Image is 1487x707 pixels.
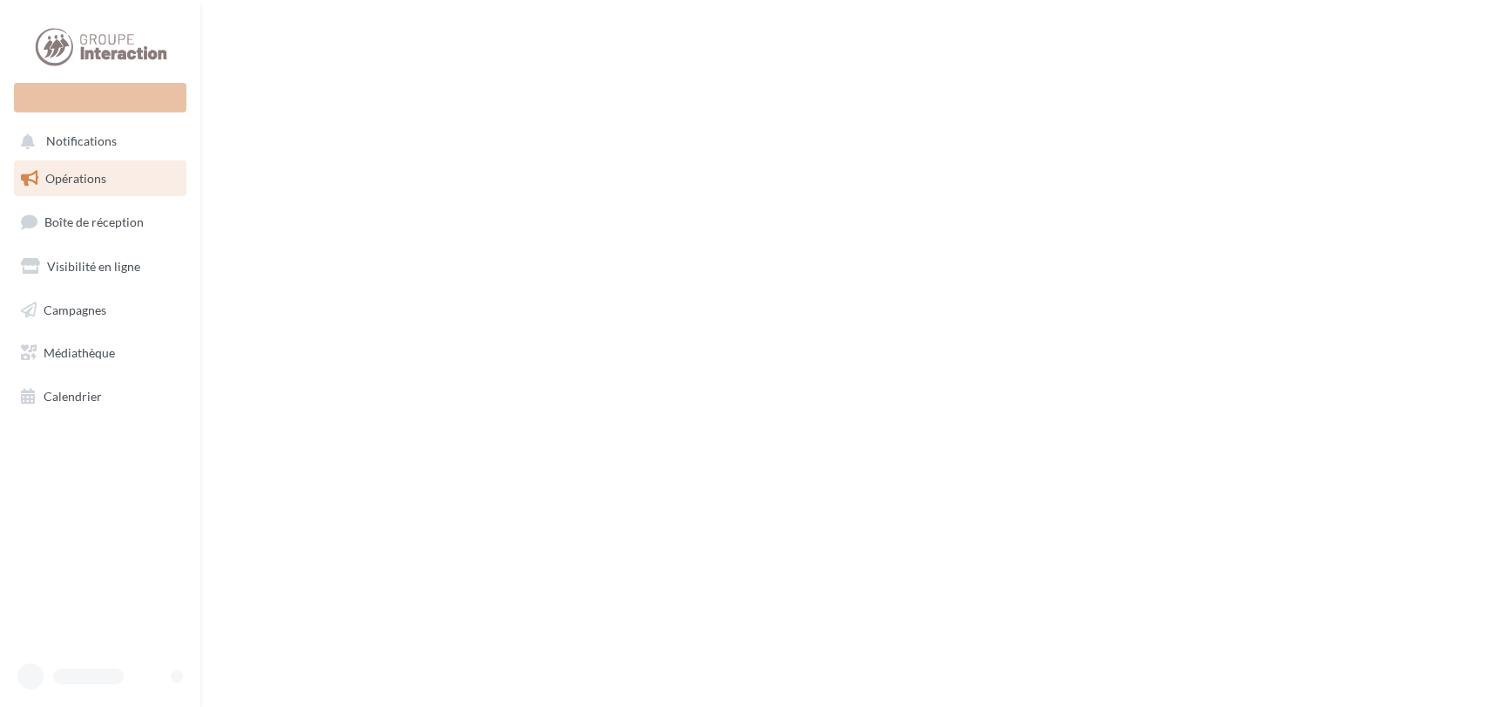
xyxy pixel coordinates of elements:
[44,302,106,316] span: Campagnes
[44,214,144,229] span: Boîte de réception
[10,292,190,329] a: Campagnes
[10,160,190,197] a: Opérations
[10,335,190,371] a: Médiathèque
[10,203,190,241] a: Boîte de réception
[44,389,102,404] span: Calendrier
[44,345,115,360] span: Médiathèque
[10,378,190,415] a: Calendrier
[47,259,140,274] span: Visibilité en ligne
[14,83,186,112] div: Nouvelle campagne
[46,134,117,149] span: Notifications
[10,248,190,285] a: Visibilité en ligne
[45,171,106,186] span: Opérations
